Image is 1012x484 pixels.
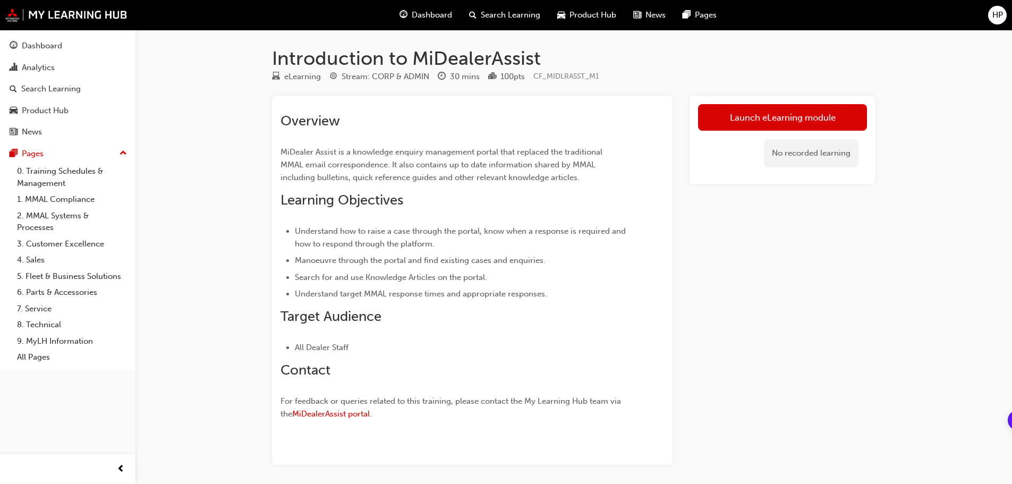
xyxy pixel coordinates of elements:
a: 1. MMAL Compliance [13,191,131,208]
span: target-icon [329,72,337,82]
button: Pages [4,144,131,164]
a: 6. Parts & Accessories [13,284,131,301]
span: prev-icon [117,463,125,476]
span: Manoeuvre through the portal and find existing cases and enquiries. [295,256,546,265]
a: Launch eLearning module [698,104,867,131]
span: . [370,409,372,419]
span: Pages [695,9,717,21]
button: HP [988,6,1007,24]
span: Target Audience [280,308,381,325]
a: Dashboard [4,36,131,56]
span: chart-icon [10,63,18,73]
span: search-icon [10,84,17,94]
div: eLearning [284,71,321,83]
a: News [4,122,131,142]
span: pages-icon [10,149,18,159]
span: up-icon [120,147,127,160]
a: 9. MyLH Information [13,333,131,350]
span: Search for and use Knowledge Articles on the portal. [295,273,487,282]
span: All Dealer Staff [295,343,348,352]
div: Type [272,70,321,83]
div: News [22,126,42,138]
a: car-iconProduct Hub [549,4,625,26]
a: 4. Sales [13,252,131,268]
div: Pages [22,148,44,160]
span: News [645,9,666,21]
a: 8. Technical [13,317,131,333]
span: podium-icon [488,72,496,82]
div: Dashboard [22,40,62,52]
span: For feedback or queries related to this training, please contact the My Learning Hub team via the [280,396,623,419]
a: 7. Service [13,301,131,317]
span: guage-icon [10,41,18,51]
div: 30 mins [450,71,480,83]
span: Dashboard [412,9,452,21]
span: HP [992,9,1003,21]
a: 3. Customer Excellence [13,236,131,252]
span: search-icon [469,9,477,22]
a: search-iconSearch Learning [461,4,549,26]
span: car-icon [557,9,565,22]
img: mmal [5,8,127,22]
a: news-iconNews [625,4,674,26]
div: No recorded learning [764,139,858,167]
a: Search Learning [4,79,131,99]
span: learningResourceType_ELEARNING-icon [272,72,280,82]
span: car-icon [10,106,18,116]
span: guage-icon [399,9,407,22]
span: Understand target MMAL response times and appropriate responses. [295,289,547,299]
div: Duration [438,70,480,83]
div: Search Learning [21,83,81,95]
a: guage-iconDashboard [391,4,461,26]
a: Product Hub [4,101,131,121]
h1: Introduction to MiDealerAssist [272,47,875,70]
div: Analytics [22,62,55,74]
span: Understand how to raise a case through the portal, know when a response is required and how to re... [295,226,628,249]
span: Learning resource code [533,72,599,81]
a: Analytics [4,58,131,78]
button: DashboardAnalyticsSearch LearningProduct HubNews [4,34,131,144]
a: 2. MMAL Systems & Processes [13,208,131,236]
div: Points [488,70,525,83]
a: pages-iconPages [674,4,725,26]
a: All Pages [13,349,131,366]
a: 0. Training Schedules & Management [13,163,131,191]
span: pages-icon [683,9,691,22]
div: Stream [329,70,429,83]
a: MiDealerAssist portal [292,409,370,419]
span: news-icon [633,9,641,22]
div: Stream: CORP & ADMIN [342,71,429,83]
span: Overview [280,113,340,129]
a: 5. Fleet & Business Solutions [13,268,131,285]
span: Search Learning [481,9,540,21]
span: Learning Objectives [280,192,403,208]
span: Product Hub [569,9,616,21]
span: Contact [280,362,330,378]
span: clock-icon [438,72,446,82]
div: Product Hub [22,105,69,117]
span: MiDealer Assist is a knowledge enquiry management portal that replaced the traditional MMAL email... [280,147,605,182]
span: news-icon [10,128,18,137]
div: 100 pts [500,71,525,83]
